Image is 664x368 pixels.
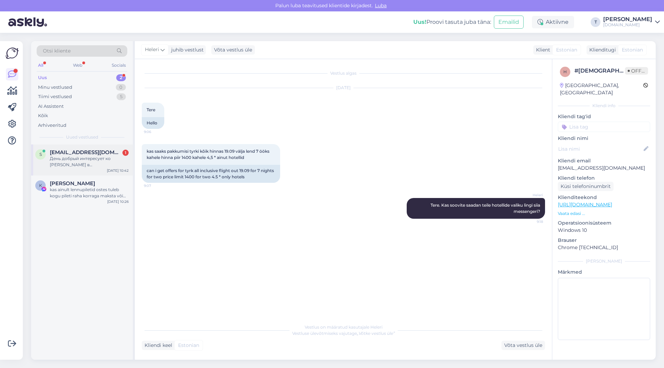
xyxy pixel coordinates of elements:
div: Võta vestlus üle [211,45,255,55]
p: Märkmed [558,268,650,276]
div: Uus [38,74,47,81]
span: Estonian [178,342,199,349]
div: 1 [122,150,129,156]
div: Proovi tasuta juba täna: [413,18,491,26]
p: Kliendi nimi [558,135,650,142]
div: День добрый интересует ко [PERSON_NAME] в [GEOGRAPHIC_DATA],ориентировочно +- [DATE] срок 14-15 д... [50,155,129,168]
span: Tere. Kas soovite saadan teile hotellide valiku lingi siia messengeri? [431,202,541,214]
span: Kristi Tohvri [50,180,95,187]
p: Windows 10 [558,227,650,234]
div: Kõik [38,112,48,119]
span: Luba [373,2,389,9]
div: 2 [116,74,126,81]
span: Estonian [556,46,577,54]
div: Kliendi keel [142,342,172,349]
span: Estonian [622,46,643,54]
p: Kliendi email [558,157,650,164]
div: # [DEMOGRAPHIC_DATA] [574,67,625,75]
span: s [39,152,42,157]
span: Vestlus on määratud kasutajale Heleri [305,324,382,330]
input: Lisa tag [558,122,650,132]
span: h [563,69,567,74]
div: [DOMAIN_NAME] [603,22,652,28]
span: serziik198@gmail.com [50,149,122,155]
div: Küsi telefoninumbrit [558,182,614,191]
div: AI Assistent [38,103,64,110]
div: [PERSON_NAME] [558,258,650,264]
p: Chrome [TECHNICAL_ID] [558,244,650,251]
div: Klienditugi [587,46,616,54]
p: [EMAIL_ADDRESS][DOMAIN_NAME] [558,164,650,172]
span: Vestluse ülevõtmiseks vajutage [292,331,395,336]
p: Brauser [558,237,650,244]
img: Askly Logo [6,47,19,60]
p: Kliendi tag'id [558,113,650,120]
div: juhib vestlust [168,46,204,54]
div: Socials [110,61,127,70]
div: can i get offers for tyrk all inclusive flight out 19.09 for 7 nights for two price limit 1400 fo... [142,165,280,183]
span: K [39,183,42,188]
div: Arhiveeritud [38,122,66,129]
span: Tere [147,107,155,112]
p: Klienditeekond [558,194,650,201]
div: [DATE] 10:42 [107,168,129,173]
div: All [37,61,45,70]
i: „Võtke vestlus üle” [357,331,395,336]
div: Vestlus algas [142,70,545,76]
div: Web [72,61,84,70]
input: Lisa nimi [558,145,642,153]
p: Kliendi telefon [558,174,650,182]
span: 9:07 [144,183,170,188]
span: 9:18 [517,219,543,224]
span: Offline [625,67,648,75]
a: [URL][DOMAIN_NAME] [558,201,612,208]
span: Heleri [517,192,543,198]
span: 9:06 [144,129,170,134]
div: Minu vestlused [38,84,72,91]
div: 5 [117,93,126,100]
div: [PERSON_NAME] [603,17,652,22]
div: Aktiivne [532,16,574,28]
div: 0 [116,84,126,91]
div: [GEOGRAPHIC_DATA], [GEOGRAPHIC_DATA] [560,82,643,96]
div: Võta vestlus üle [501,341,545,350]
div: [DATE] 10:26 [107,199,129,204]
div: Tiimi vestlused [38,93,72,100]
div: kas ainult lennupiletid ostes tuleb kogu pileti raha korraga maksta või kehtib ka see 15% algselt... [50,187,129,199]
div: [DATE] [142,85,545,91]
span: kas saaks pakkumisi tyrki kõik hinnas 19.09 välja lend 7 ööks kahele hinna piir 1400 kahele 4,5 *... [147,149,270,160]
p: Operatsioonisüsteem [558,219,650,227]
div: Kliendi info [558,103,650,109]
div: T [591,17,600,27]
button: Emailid [494,16,524,29]
a: [PERSON_NAME][DOMAIN_NAME] [603,17,660,28]
b: Uus! [413,19,426,25]
div: Klient [533,46,550,54]
span: Heleri [145,46,159,54]
div: Hello [142,117,164,129]
p: Vaata edasi ... [558,210,650,217]
span: Otsi kliente [43,47,71,55]
span: Uued vestlused [66,134,98,140]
